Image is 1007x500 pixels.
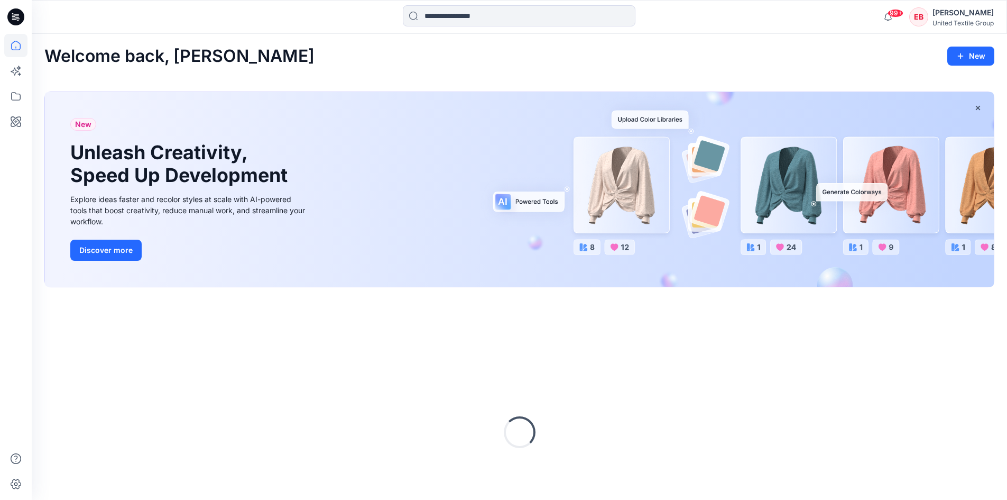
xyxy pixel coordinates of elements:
[70,194,308,227] div: Explore ideas faster and recolor styles at scale with AI-powered tools that boost creativity, red...
[932,19,994,27] div: United Textile Group
[888,9,903,17] span: 99+
[44,47,315,66] h2: Welcome back, [PERSON_NAME]
[70,240,142,261] button: Discover more
[75,118,91,131] span: New
[932,6,994,19] div: [PERSON_NAME]
[909,7,928,26] div: EB
[947,47,994,66] button: New
[70,240,308,261] a: Discover more
[70,141,292,187] h1: Unleash Creativity, Speed Up Development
